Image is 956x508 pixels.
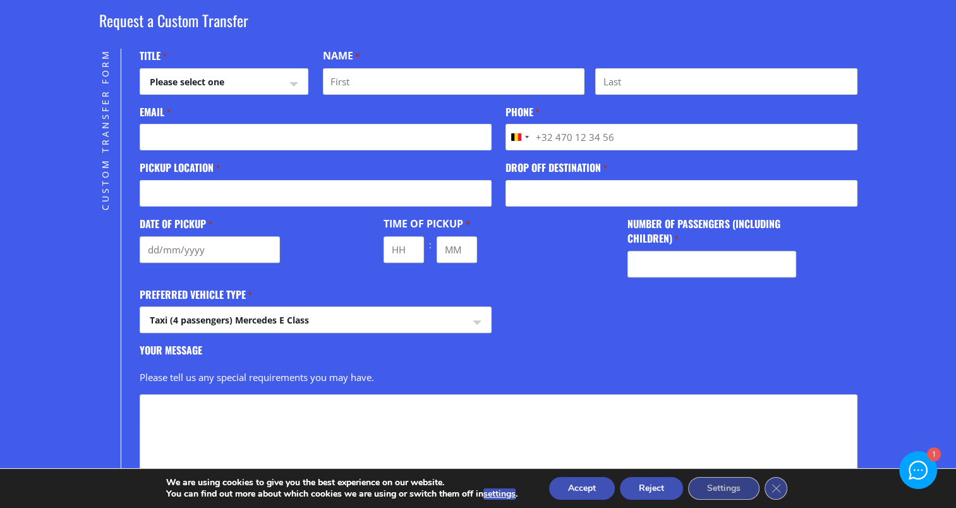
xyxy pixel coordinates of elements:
[140,105,170,119] label: Email
[140,49,166,63] label: Title
[765,477,787,500] button: Close GDPR Cookie Banner
[437,236,477,263] input: MM
[384,217,469,231] legend: Time of Pickup
[627,217,796,245] label: Number of passengers (including children)
[549,477,615,500] button: Accept
[505,124,857,150] input: +32 470 12 34 56
[505,160,607,175] label: Drop off destination
[483,488,516,500] button: settings
[140,217,212,231] label: Date of Pickup
[323,68,584,95] input: First
[926,449,940,462] div: 1
[424,236,437,254] div: :
[166,488,517,500] p: You can find out more about which cookies we are using or switch them off in .
[140,287,251,302] label: Preferred vehicle type
[688,477,759,500] button: Settings
[505,105,539,119] label: Phone
[140,160,219,175] label: Pickup location
[140,343,202,358] label: Your message
[99,9,857,49] h2: Request a Custom Transfer
[384,236,424,263] input: HH
[620,477,683,500] button: Reject
[323,49,360,63] legend: Name
[506,124,533,150] button: Selected country
[595,68,857,95] input: Last
[140,236,280,263] input: dd/mm/yyyy
[140,363,857,394] div: Please tell us any special requirements you may have.
[166,477,517,488] p: We are using cookies to give you the best experience on our website.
